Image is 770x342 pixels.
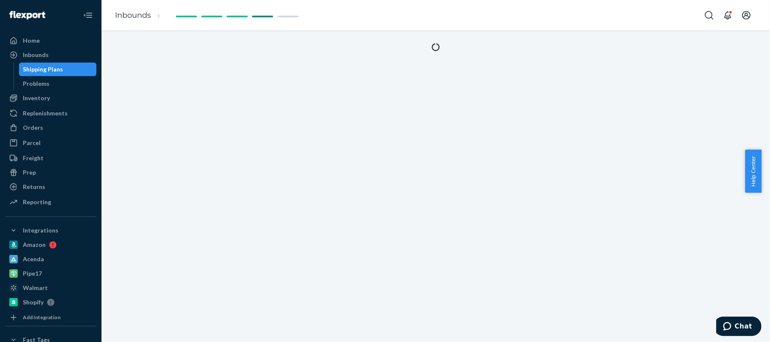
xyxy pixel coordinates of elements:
[115,11,151,20] a: Inbounds
[5,136,96,150] a: Parcel
[23,154,44,162] div: Freight
[23,226,58,235] div: Integrations
[5,48,96,62] a: Inbounds
[23,36,40,45] div: Home
[5,34,96,47] a: Home
[23,139,41,147] div: Parcel
[23,198,51,206] div: Reporting
[719,7,736,24] button: Open notifications
[108,3,174,28] ol: breadcrumbs
[701,7,718,24] button: Open Search Box
[23,284,48,292] div: Walmart
[23,109,68,118] div: Replenishments
[23,183,45,191] div: Returns
[5,195,96,209] a: Reporting
[5,151,96,165] a: Freight
[23,314,60,321] div: Add Integration
[5,121,96,134] a: Orders
[19,77,97,90] a: Problems
[745,150,762,193] button: Help Center
[5,180,96,194] a: Returns
[9,11,45,19] img: Flexport logo
[5,238,96,252] a: Amazon
[23,298,44,306] div: Shopify
[5,91,96,105] a: Inventory
[23,79,50,88] div: Problems
[5,281,96,295] a: Walmart
[23,51,49,59] div: Inbounds
[23,168,36,177] div: Prep
[5,312,96,323] a: Add Integration
[716,317,762,338] iframe: Opens a widget where you can chat to one of our agents
[23,65,63,74] div: Shipping Plans
[5,295,96,309] a: Shopify
[23,255,44,263] div: Acenda
[5,267,96,280] a: Pipe17
[79,7,96,24] button: Close Navigation
[5,224,96,237] button: Integrations
[19,63,97,76] a: Shipping Plans
[5,166,96,179] a: Prep
[23,269,42,278] div: Pipe17
[23,123,43,132] div: Orders
[5,107,96,120] a: Replenishments
[23,94,50,102] div: Inventory
[5,252,96,266] a: Acenda
[23,241,46,249] div: Amazon
[738,7,755,24] button: Open account menu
